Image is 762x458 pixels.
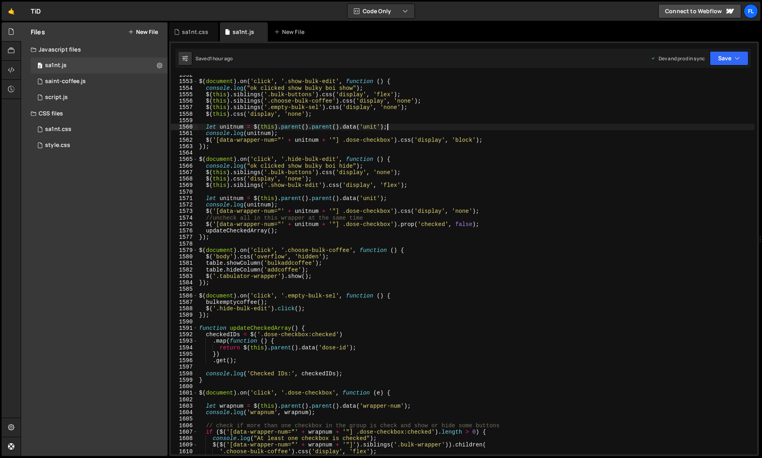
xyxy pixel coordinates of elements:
div: Javascript files [21,42,168,57]
div: 1573 [171,208,198,214]
div: 1576 [171,228,198,234]
div: 4604/42100.css [31,121,168,137]
div: Dev and prod in sync [651,55,705,62]
div: 1570 [171,189,198,195]
div: 1575 [171,221,198,228]
div: 1578 [171,241,198,247]
div: 1574 [171,215,198,221]
div: 1579 [171,247,198,254]
div: 1608 [171,435,198,442]
div: 1584 [171,280,198,286]
div: 1609 [171,442,198,448]
div: 1588 [171,305,198,312]
div: 1563 [171,143,198,150]
div: 1607 [171,429,198,435]
div: style.css [45,142,70,149]
div: 4604/27020.js [31,73,168,89]
div: 1610 [171,448,198,455]
div: 1559 [171,117,198,124]
div: 1586 [171,293,198,299]
div: 1552 [171,72,198,78]
div: 1605 [171,416,198,422]
button: New File [128,29,158,35]
div: 1554 [171,85,198,91]
div: 4604/37981.js [31,57,168,73]
div: sa1nt.js [233,28,254,36]
button: Save [710,51,748,65]
div: 4604/24567.js [31,89,168,105]
div: sa1nt.css [45,126,71,133]
div: 1602 [171,397,198,403]
div: 1598 [171,371,198,377]
div: 1589 [171,312,198,318]
a: Fl [744,4,758,18]
h2: Files [31,28,45,36]
button: Code Only [347,4,415,18]
div: 1572 [171,202,198,208]
div: 1568 [171,176,198,182]
div: 1567 [171,169,198,176]
div: 1564 [171,150,198,156]
div: script.js [45,94,68,101]
a: Connect to Webflow [658,4,741,18]
div: 4604/25434.css [31,137,168,153]
div: CSS files [21,105,168,121]
div: 1597 [171,364,198,370]
div: saint-coffee.js [45,78,86,85]
div: sa1nt.js [45,62,67,69]
div: 1604 [171,409,198,416]
div: 1565 [171,156,198,163]
div: 1595 [171,351,198,357]
div: 1581 [171,260,198,266]
div: 1556 [171,98,198,104]
div: 1583 [171,273,198,280]
div: 1560 [171,124,198,130]
div: 1557 [171,104,198,111]
div: 1566 [171,163,198,169]
div: 1592 [171,331,198,338]
div: 1577 [171,234,198,240]
div: TiD [31,6,41,16]
div: 1561 [171,130,198,137]
div: 1 hour ago [210,55,233,62]
div: 1600 [171,383,198,390]
div: 1593 [171,338,198,344]
div: 1585 [171,286,198,292]
div: 1582 [171,267,198,273]
div: 1596 [171,357,198,364]
div: 1591 [171,325,198,331]
div: 1571 [171,195,198,202]
div: sa1nt.css [182,28,208,36]
div: 1603 [171,403,198,409]
div: 1562 [171,137,198,143]
div: 1590 [171,319,198,325]
div: 1587 [171,299,198,305]
div: 1601 [171,390,198,396]
div: New File [274,28,308,36]
div: 1558 [171,111,198,117]
div: 1599 [171,377,198,383]
div: 1580 [171,254,198,260]
div: 1555 [171,91,198,98]
div: 1594 [171,345,198,351]
div: Saved [195,55,233,62]
div: 1553 [171,78,198,85]
span: 0 [38,63,42,69]
div: 1606 [171,422,198,429]
a: 🤙 [2,2,21,21]
div: 1569 [171,182,198,188]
